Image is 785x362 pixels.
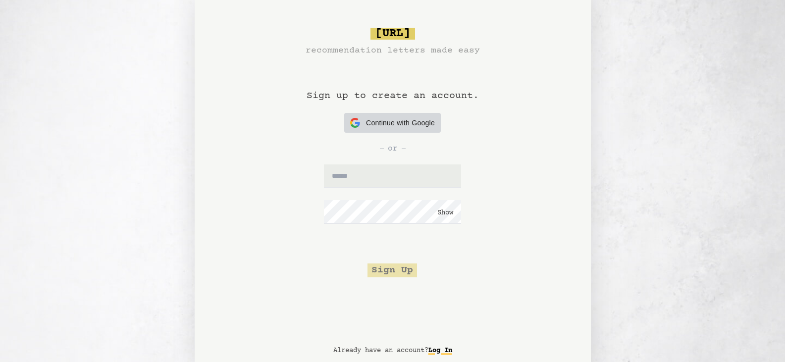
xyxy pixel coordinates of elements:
[388,143,398,155] span: or
[367,263,417,277] button: Sign Up
[333,346,452,356] p: Already have an account?
[370,28,415,40] span: [URL]
[307,57,479,113] h1: Sign up to create an account.
[344,113,441,133] button: Continue with Google
[306,44,480,57] h3: recommendation letters made easy
[428,343,452,359] a: Log In
[366,118,435,128] span: Continue with Google
[437,208,453,218] button: Show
